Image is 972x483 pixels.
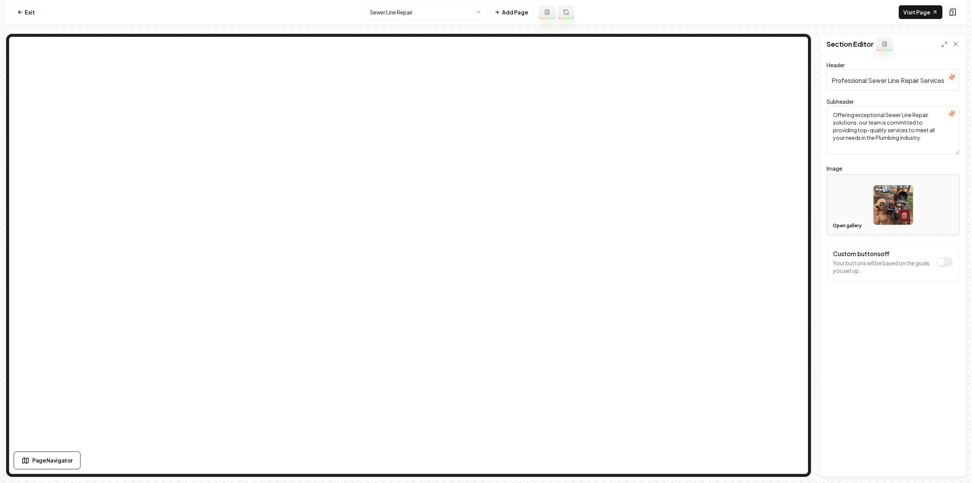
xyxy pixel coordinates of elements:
button: Regenerate page [558,5,574,19]
span: Page Navigator [32,456,73,464]
label: Image [827,164,959,173]
h2: Section Editor [827,39,874,49]
button: Add Page [489,5,533,19]
button: Page Navigator [14,451,80,469]
label: Custom buttons off [833,250,890,258]
a: Exit [12,5,40,19]
a: Visit Page [899,5,942,19]
button: Add admin section prompt [877,37,893,51]
p: Your buttons will be based on the goals you set up. [833,259,933,274]
button: Open gallery [830,220,864,232]
label: Subheader [827,98,854,105]
img: image [874,185,913,225]
label: Header [827,62,845,68]
input: Header [827,70,959,91]
button: Add admin page prompt [539,5,555,19]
